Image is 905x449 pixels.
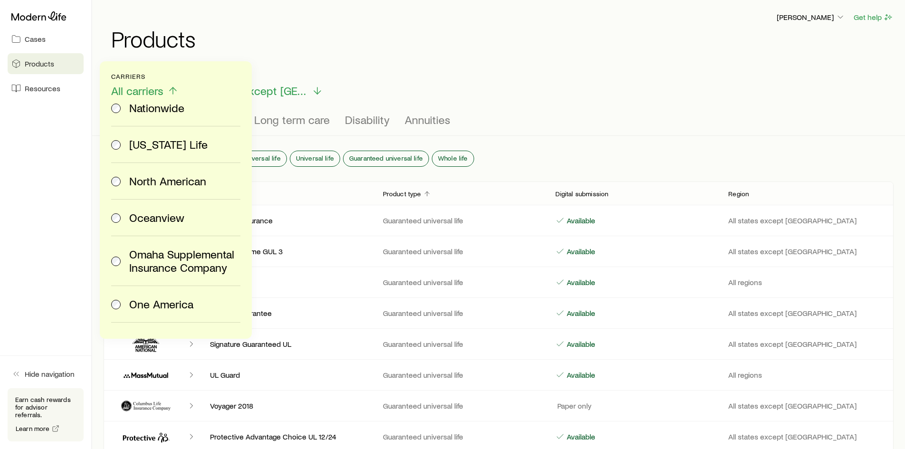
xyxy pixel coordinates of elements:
[129,248,237,274] span: Omaha Supplemental Insurance Company
[111,140,121,150] input: [US_STATE] Life
[129,297,193,311] span: One America
[728,190,749,198] p: Region
[728,401,886,411] p: All states except [GEOGRAPHIC_DATA]
[349,154,423,162] span: Guaranteed universal life
[210,370,368,380] p: UL Guard
[25,59,54,68] span: Products
[383,190,421,198] p: Product type
[432,151,474,166] button: Whole life
[565,308,595,318] p: Available
[129,138,208,151] span: [US_STATE] Life
[383,401,541,411] p: Guaranteed universal life
[25,84,60,93] span: Resources
[210,216,368,225] p: Lifetime Assurance
[210,308,368,318] p: Custom Guarantee
[8,363,84,384] button: Hide navigation
[111,104,121,113] input: Nationwide
[254,113,330,126] span: Long term care
[15,396,76,419] p: Earn cash rewards for advisor referrals.
[210,277,368,287] p: GUL to 120
[565,339,595,349] p: Available
[129,101,184,115] span: Nationwide
[111,84,163,97] span: All carriers
[405,113,450,126] span: Annuities
[728,247,886,256] p: All states except [GEOGRAPHIC_DATA]
[111,257,121,266] input: Omaha Supplemental Insurance Company
[438,154,468,162] span: Whole life
[728,370,886,380] p: All regions
[111,213,121,223] input: Oceanview
[776,12,846,23] button: [PERSON_NAME]
[383,247,541,256] p: Guaranteed universal life
[210,339,368,349] p: Signature Guaranteed UL
[8,29,84,49] a: Cases
[728,216,886,225] p: All states except [GEOGRAPHIC_DATA]
[111,177,121,186] input: North American
[111,27,894,50] h1: Products
[383,339,541,349] p: Guaranteed universal life
[728,339,886,349] p: All states except [GEOGRAPHIC_DATA]
[383,308,541,318] p: Guaranteed universal life
[728,277,886,287] p: All regions
[210,401,368,411] p: Voyager 2018
[565,277,595,287] p: Available
[565,247,595,256] p: Available
[777,12,845,22] p: [PERSON_NAME]
[853,12,894,23] button: Get help
[383,432,541,441] p: Guaranteed universal life
[383,370,541,380] p: Guaranteed universal life
[728,432,886,441] p: All states except [GEOGRAPHIC_DATA]
[210,247,368,256] p: Secure Lifetime GUL 3
[8,53,84,74] a: Products
[565,432,595,441] p: Available
[25,34,46,44] span: Cases
[25,369,75,379] span: Hide navigation
[8,78,84,99] a: Resources
[296,154,334,162] span: Universal life
[565,370,595,380] p: Available
[383,277,541,287] p: Guaranteed universal life
[555,401,591,411] p: Paper only
[290,151,340,166] button: Universal life
[194,73,323,98] button: RegionAll states except [GEOGRAPHIC_DATA]
[194,73,323,80] p: Region
[8,388,84,441] div: Earn cash rewards for advisor referrals.Learn more
[345,113,390,126] span: Disability
[383,216,541,225] p: Guaranteed universal life
[129,211,184,224] span: Oceanview
[111,73,179,80] p: Carriers
[111,300,121,309] input: One America
[565,216,595,225] p: Available
[129,174,206,188] span: North American
[210,432,368,441] p: Protective Advantage Choice UL 12/24
[111,113,886,136] div: Product types
[555,190,608,198] p: Digital submission
[343,151,429,166] button: Guaranteed universal life
[16,425,50,432] span: Learn more
[728,308,886,318] p: All states except [GEOGRAPHIC_DATA]
[111,73,179,98] button: CarriersAll carriers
